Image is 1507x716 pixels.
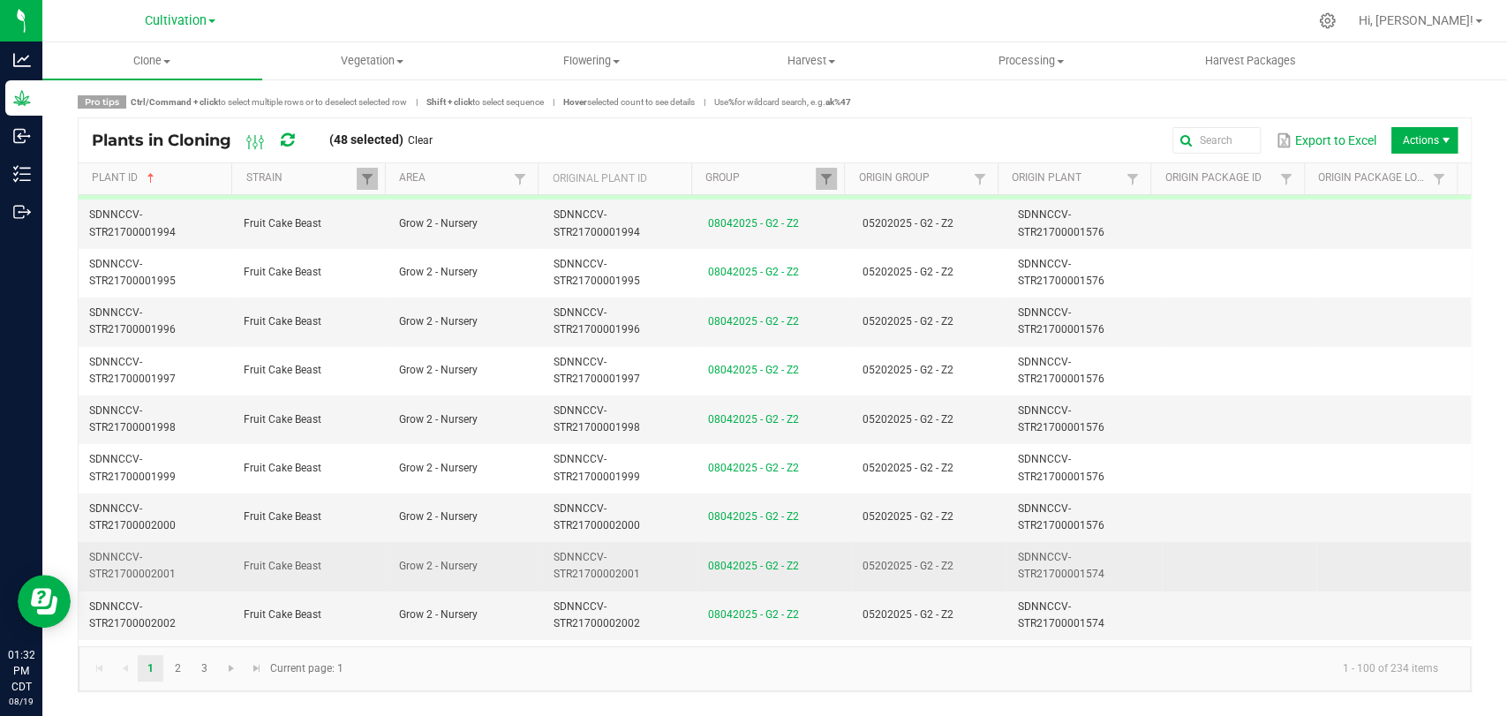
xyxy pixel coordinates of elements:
[398,315,477,328] span: Grow 2 - Nursery
[42,42,262,79] a: Clone
[509,168,531,190] a: Filter
[399,171,509,185] a: AreaSortable
[357,168,378,190] a: Filter
[554,356,640,385] span: SDNNCCV-STR21700001997
[398,462,477,474] span: Grow 2 - Nursery
[554,453,640,482] span: SDNNCCV-STR21700001999
[863,462,953,474] span: 05202025 - G2 - Z2
[89,306,176,335] span: SDNNCCV-STR21700001996
[703,53,921,69] span: Harvest
[483,53,701,69] span: Flowering
[554,551,640,580] span: SDNNCCV-STR21700002001
[1017,208,1104,237] span: SDNNCCV-STR21700001576
[554,306,640,335] span: SDNNCCV-STR21700001996
[1017,551,1104,580] span: SDNNCCV-STR21700001574
[554,600,640,629] span: SDNNCCV-STR21700002002
[1428,168,1450,190] a: Filter
[554,404,640,433] span: SDNNCCV-STR21700001998
[863,510,953,523] span: 05202025 - G2 - Z2
[708,608,799,621] a: 08042025 - G2 - Z2
[244,608,321,621] span: Fruit Cake Beast
[554,502,640,531] span: SDNNCCV-STR21700002000
[1017,356,1104,385] span: SDNNCCV-STR21700001576
[1017,258,1104,287] span: SDNNCCV-STR21700001576
[244,560,321,572] span: Fruit Cake Beast
[398,560,477,572] span: Grow 2 - Nursery
[398,413,477,426] span: Grow 2 - Nursery
[89,502,176,531] span: SDNNCCV-STR21700002000
[89,453,176,482] span: SDNNCCV-STR21700001999
[1017,404,1104,433] span: SDNNCCV-STR21700001576
[1141,42,1360,79] a: Harvest Packages
[702,42,922,79] a: Harvest
[398,364,477,376] span: Grow 2 - Nursery
[131,97,218,107] strong: Ctrl/Command + click
[554,258,640,287] span: SDNNCCV-STR21700001995
[1017,600,1104,629] span: SDNNCCV-STR21700001574
[244,462,321,474] span: Fruit Cake Beast
[244,217,321,230] span: Fruit Cake Beast
[164,655,190,682] a: Page 2
[1318,171,1428,185] a: Origin Package Lot NumberSortable
[538,163,690,195] th: Original Plant ID
[244,510,321,523] span: Fruit Cake Beast
[13,203,31,221] inline-svg: Outbound
[708,560,799,572] a: 08042025 - G2 - Z2
[244,413,321,426] span: Fruit Cake Beast
[89,258,176,287] span: SDNNCCV-STR21700001995
[89,551,176,580] span: SDNNCCV-STR21700002001
[89,600,176,629] span: SDNNCCV-STR21700002002
[426,97,544,107] span: to select sequence
[563,97,587,107] strong: Hover
[859,171,969,185] a: Origin GroupSortable
[398,266,477,278] span: Grow 2 - Nursery
[728,97,735,107] strong: %
[1017,453,1104,482] span: SDNNCCV-STR21700001576
[708,413,799,426] a: 08042025 - G2 - Z2
[13,89,31,107] inline-svg: Grow
[1316,12,1338,29] div: Manage settings
[398,217,477,230] span: Grow 2 - Nursery
[708,364,799,376] a: 08042025 - G2 - Z2
[921,42,1141,79] a: Processing
[1172,127,1261,154] input: Search
[8,695,34,708] p: 08/19
[708,462,799,474] a: 08042025 - G2 - Z2
[816,168,837,190] a: Filter
[705,171,816,185] a: GroupSortable
[544,95,563,109] span: |
[354,654,1452,683] kendo-pager-info: 1 - 100 of 234 items
[263,53,481,69] span: Vegetation
[145,13,207,28] span: Cultivation
[1181,53,1320,69] span: Harvest Packages
[1012,171,1122,185] a: Origin PlantSortable
[92,171,225,185] a: Plant IDSortable
[329,132,403,147] span: (48 selected)
[482,42,702,79] a: Flowering
[13,127,31,145] inline-svg: Inbound
[1359,13,1473,27] span: Hi, [PERSON_NAME]!
[246,171,357,185] a: StrainSortable
[244,315,321,328] span: Fruit Cake Beast
[42,53,262,69] span: Clone
[131,97,407,107] span: to select multiple rows or to deselect selected row
[8,647,34,695] p: 01:32 PM CDT
[708,510,799,523] a: 08042025 - G2 - Z2
[219,655,245,682] a: Go to the next page
[245,655,270,682] a: Go to the last page
[89,208,176,237] span: SDNNCCV-STR21700001994
[708,315,799,328] a: 08042025 - G2 - Z2
[262,42,482,79] a: Vegetation
[18,575,71,628] iframe: Resource center
[1122,168,1143,190] a: Filter
[863,608,953,621] span: 05202025 - G2 - Z2
[863,364,953,376] span: 05202025 - G2 - Z2
[1164,171,1275,185] a: Origin Package IDSortable
[863,315,953,328] span: 05202025 - G2 - Z2
[78,95,126,109] span: Pro tips
[144,171,158,185] span: Sortable
[714,97,851,107] span: Use for wildcard search, e.g.
[863,560,953,572] span: 05202025 - G2 - Z2
[563,97,695,107] span: selected count to see details
[1271,125,1381,155] button: Export to Excel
